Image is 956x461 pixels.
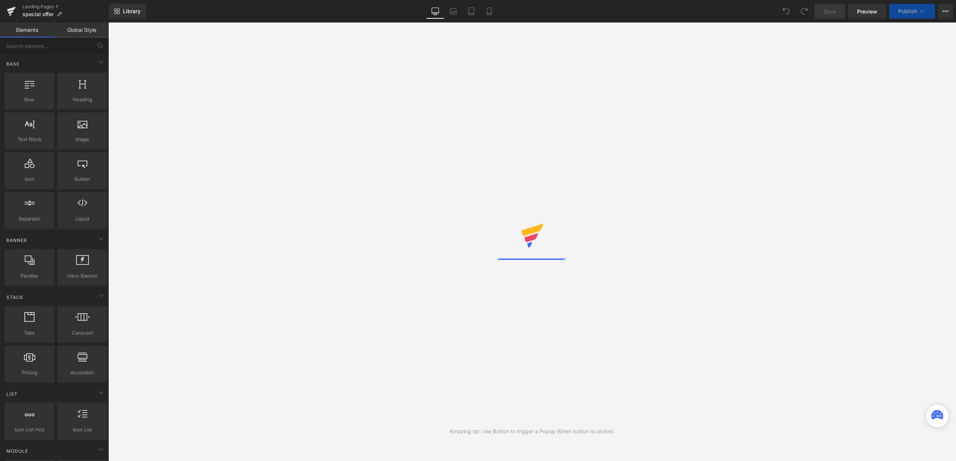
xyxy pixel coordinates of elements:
[450,427,615,435] div: Amazing tip: Use Button to trigger a Popup When button is clicked.
[444,4,462,19] a: Laptop
[60,426,105,434] span: Icon List
[779,4,794,19] button: Undo
[462,4,480,19] a: Tablet
[824,8,836,15] span: Save
[7,426,52,434] span: Icon List Hoz
[7,369,52,377] span: Pricing
[22,11,54,17] span: special offer
[480,4,498,19] a: Mobile
[22,4,109,10] a: Landing Pages
[6,447,29,455] span: Module
[60,369,105,377] span: Accordion
[60,175,105,183] span: Button
[109,4,146,19] a: New Library
[898,8,917,14] span: Publish
[60,135,105,143] span: Image
[848,4,886,19] a: Preview
[426,4,444,19] a: Desktop
[60,272,105,280] span: Hero Banner
[54,23,109,38] a: Global Style
[7,272,52,280] span: Parallax
[7,329,52,337] span: Tabs
[6,60,20,68] span: Base
[797,4,812,19] button: Redo
[6,237,28,244] span: Banner
[7,175,52,183] span: Icon
[7,135,52,143] span: Text Block
[123,8,141,15] span: Library
[889,4,935,19] button: Publish
[6,294,24,301] span: Stack
[60,215,105,223] span: Liquid
[6,390,18,398] span: List
[60,96,105,104] span: Heading
[7,96,52,104] span: Row
[938,4,953,19] button: More
[60,329,105,337] span: Carousel
[857,8,877,15] span: Preview
[7,215,52,223] span: Separator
